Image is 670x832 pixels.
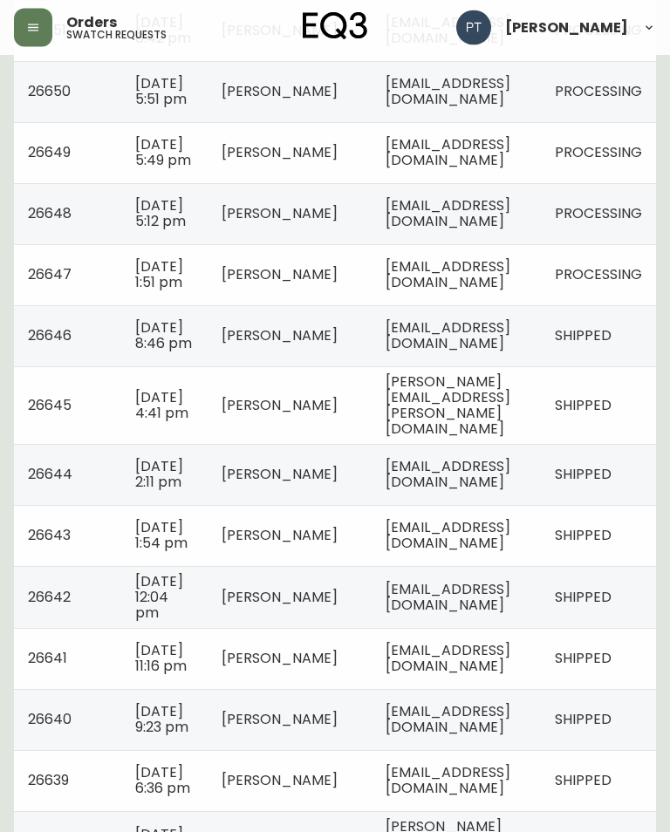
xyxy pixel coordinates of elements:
[303,12,367,40] img: logo
[28,771,69,791] span: 26639
[386,763,510,799] span: [EMAIL_ADDRESS][DOMAIN_NAME]
[135,457,183,493] span: [DATE] 2:11 pm
[222,82,338,102] span: [PERSON_NAME]
[555,710,612,730] span: SHIPPED
[222,526,338,546] span: [PERSON_NAME]
[222,265,338,285] span: [PERSON_NAME]
[135,74,187,110] span: [DATE] 5:51 pm
[28,265,72,285] span: 26647
[386,135,510,171] span: [EMAIL_ADDRESS][DOMAIN_NAME]
[222,396,338,416] span: [PERSON_NAME]
[386,257,510,293] span: [EMAIL_ADDRESS][DOMAIN_NAME]
[28,649,67,669] span: 26641
[28,710,72,730] span: 26640
[222,588,338,608] span: [PERSON_NAME]
[555,265,642,285] span: PROCESSING
[222,649,338,669] span: [PERSON_NAME]
[28,588,71,608] span: 26642
[135,388,188,424] span: [DATE] 4:41 pm
[555,771,612,791] span: SHIPPED
[28,396,72,416] span: 26645
[28,143,71,163] span: 26649
[222,326,338,346] span: [PERSON_NAME]
[28,526,71,546] span: 26643
[222,143,338,163] span: [PERSON_NAME]
[135,518,188,554] span: [DATE] 1:54 pm
[386,457,510,493] span: [EMAIL_ADDRESS][DOMAIN_NAME]
[135,318,192,354] span: [DATE] 8:46 pm
[135,641,187,677] span: [DATE] 11:16 pm
[222,771,338,791] span: [PERSON_NAME]
[555,526,612,546] span: SHIPPED
[555,326,612,346] span: SHIPPED
[28,465,72,485] span: 26644
[505,21,628,35] span: [PERSON_NAME]
[555,396,612,416] span: SHIPPED
[222,204,338,224] span: [PERSON_NAME]
[555,588,612,608] span: SHIPPED
[222,465,338,485] span: [PERSON_NAME]
[386,580,510,616] span: [EMAIL_ADDRESS][DOMAIN_NAME]
[555,143,642,163] span: PROCESSING
[386,641,510,677] span: [EMAIL_ADDRESS][DOMAIN_NAME]
[135,196,186,232] span: [DATE] 5:12 pm
[386,318,510,354] span: [EMAIL_ADDRESS][DOMAIN_NAME]
[66,30,167,40] h5: swatch requests
[555,82,642,102] span: PROCESSING
[386,196,510,232] span: [EMAIL_ADDRESS][DOMAIN_NAME]
[386,518,510,554] span: [EMAIL_ADDRESS][DOMAIN_NAME]
[386,702,510,738] span: [EMAIL_ADDRESS][DOMAIN_NAME]
[555,465,612,485] span: SHIPPED
[555,204,642,224] span: PROCESSING
[135,135,191,171] span: [DATE] 5:49 pm
[456,10,491,45] img: 986dcd8e1aab7847125929f325458823
[135,763,190,799] span: [DATE] 6:36 pm
[222,710,338,730] span: [PERSON_NAME]
[28,204,72,224] span: 26648
[135,257,183,293] span: [DATE] 1:51 pm
[28,82,71,102] span: 26650
[386,74,510,110] span: [EMAIL_ADDRESS][DOMAIN_NAME]
[28,326,72,346] span: 26646
[135,572,183,624] span: [DATE] 12:04 pm
[66,16,117,30] span: Orders
[135,702,188,738] span: [DATE] 9:23 pm
[386,372,510,440] span: [PERSON_NAME][EMAIL_ADDRESS][PERSON_NAME][DOMAIN_NAME]
[555,649,612,669] span: SHIPPED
